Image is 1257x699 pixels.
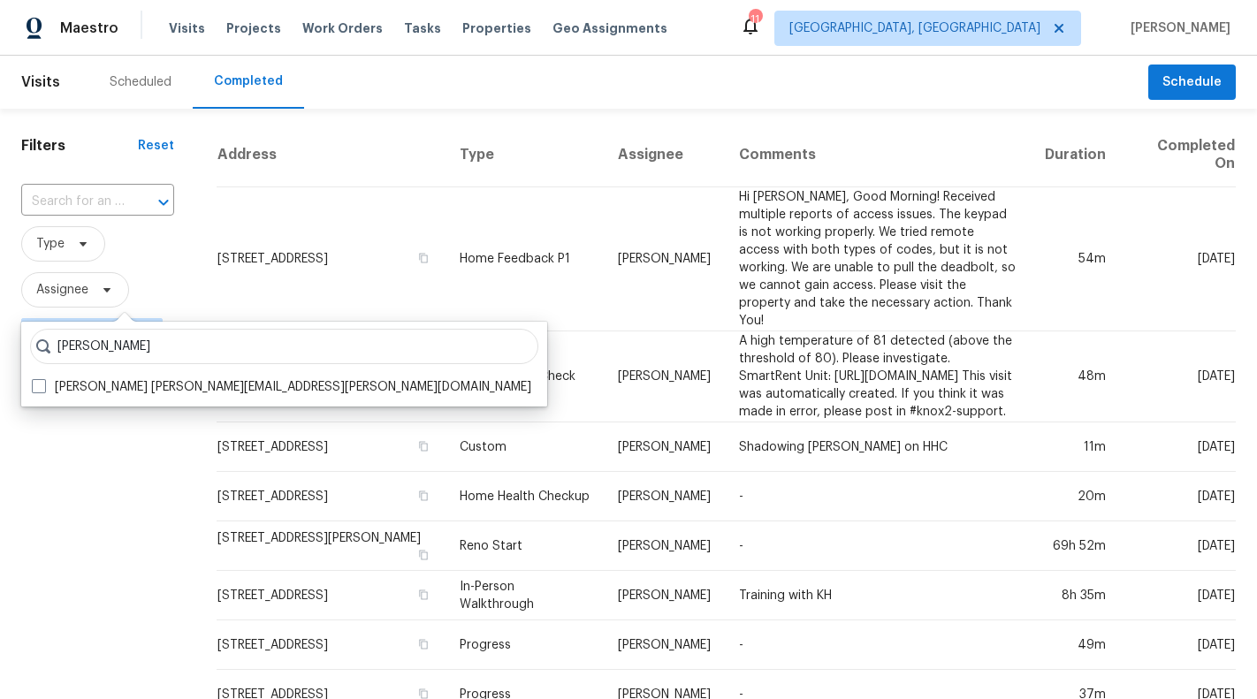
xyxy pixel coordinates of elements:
td: Hi [PERSON_NAME], Good Morning! Received multiple reports of access issues. The keypad is not wor... [725,187,1031,331]
span: Schedule [1162,72,1222,94]
div: Scheduled [110,73,171,91]
td: [STREET_ADDRESS] [217,571,446,620]
td: [PERSON_NAME] [604,187,725,331]
th: Type [446,123,604,187]
td: [STREET_ADDRESS][PERSON_NAME] [217,521,446,571]
td: [STREET_ADDRESS] [217,472,446,521]
th: Address [217,123,446,187]
td: [PERSON_NAME] [604,472,725,521]
span: Work Orders [302,19,383,37]
input: Search for an address... [21,188,125,216]
button: Copy Address [415,488,431,504]
th: Comments [725,123,1031,187]
td: - [725,521,1031,571]
button: Copy Address [415,587,431,603]
td: [STREET_ADDRESS] [217,620,446,670]
td: A high temperature of 81 detected (above the threshold of 80). Please investigate. SmartRent Unit... [725,331,1031,422]
span: Visits [21,63,60,102]
div: Reset [138,137,174,155]
button: Copy Address [415,547,431,563]
td: 20m [1031,472,1120,521]
span: Geo Assignments [552,19,667,37]
span: Assignee [36,281,88,299]
td: Home Health Checkup [446,472,604,521]
button: Copy Address [415,438,431,454]
td: Shadowing [PERSON_NAME] on HHC [725,422,1031,472]
span: Visits [169,19,205,37]
td: 49m [1031,620,1120,670]
th: Assignee [604,123,725,187]
td: 11m [1031,422,1120,472]
td: [STREET_ADDRESS] [217,422,446,472]
td: [PERSON_NAME] [604,620,725,670]
span: Projects [226,19,281,37]
td: [DATE] [1120,620,1236,670]
button: Copy Address [415,250,431,266]
td: 69h 52m [1031,521,1120,571]
div: 11 [749,11,761,28]
button: Schedule [1148,65,1236,101]
td: [DATE] [1120,472,1236,521]
td: In-Person Walkthrough [446,571,604,620]
span: Properties [462,19,531,37]
td: [DATE] [1120,521,1236,571]
td: - [725,472,1031,521]
span: Maestro [60,19,118,37]
span: [PERSON_NAME] [1124,19,1230,37]
td: [PERSON_NAME] [604,422,725,472]
th: Duration [1031,123,1120,187]
td: Training with KH [725,571,1031,620]
td: 48m [1031,331,1120,422]
span: [GEOGRAPHIC_DATA], [GEOGRAPHIC_DATA] [789,19,1040,37]
label: [PERSON_NAME] [PERSON_NAME][EMAIL_ADDRESS][PERSON_NAME][DOMAIN_NAME] [32,378,531,396]
span: Type [36,235,65,253]
td: [DATE] [1120,422,1236,472]
td: Custom [446,422,604,472]
td: [PERSON_NAME] [604,571,725,620]
button: Copy Address [415,636,431,652]
div: Completed [214,72,283,90]
h1: Filters [21,137,138,155]
td: [DATE] [1120,571,1236,620]
td: Reno Start [446,521,604,571]
td: Progress [446,620,604,670]
td: Home Feedback P1 [446,187,604,331]
td: 54m [1031,187,1120,331]
td: [PERSON_NAME] [604,331,725,422]
th: Completed On [1120,123,1236,187]
span: Tasks [404,22,441,34]
td: [DATE] [1120,331,1236,422]
td: [DATE] [1120,187,1236,331]
td: [PERSON_NAME] [604,521,725,571]
td: [STREET_ADDRESS] [217,187,446,331]
button: Open [151,190,176,215]
td: - [725,620,1031,670]
td: 8h 35m [1031,571,1120,620]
